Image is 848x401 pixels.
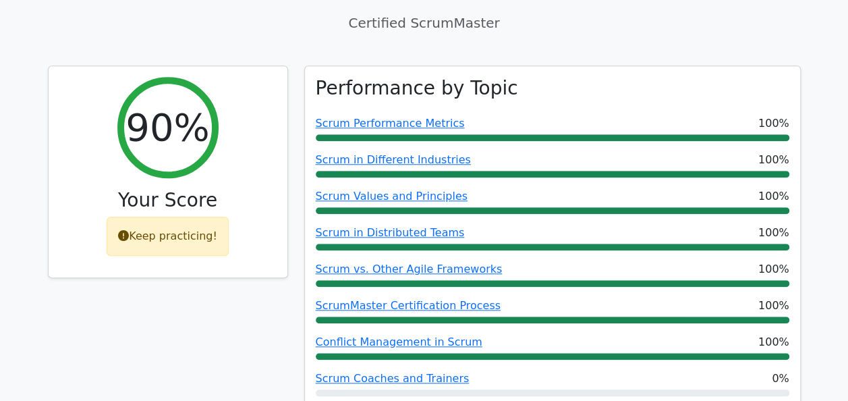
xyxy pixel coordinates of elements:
span: 100% [758,334,789,350]
a: Scrum Coaches and Trainers [316,372,470,385]
span: 100% [758,188,789,205]
a: Conflict Management in Scrum [316,336,482,348]
a: Scrum Values and Principles [316,190,468,203]
span: 100% [758,261,789,277]
span: 100% [758,298,789,314]
a: Scrum in Different Industries [316,153,471,166]
span: 100% [758,152,789,168]
h3: Your Score [59,189,277,212]
span: 100% [758,115,789,132]
span: 0% [772,371,789,387]
div: Keep practicing! [107,217,229,256]
span: 100% [758,225,789,241]
a: Scrum Performance Metrics [316,117,465,130]
a: ScrumMaster Certification Process [316,299,501,312]
h2: 90% [125,105,209,150]
a: Scrum in Distributed Teams [316,226,465,239]
p: Certified ScrumMaster [48,13,801,33]
a: Scrum vs. Other Agile Frameworks [316,263,503,275]
h3: Performance by Topic [316,77,518,100]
